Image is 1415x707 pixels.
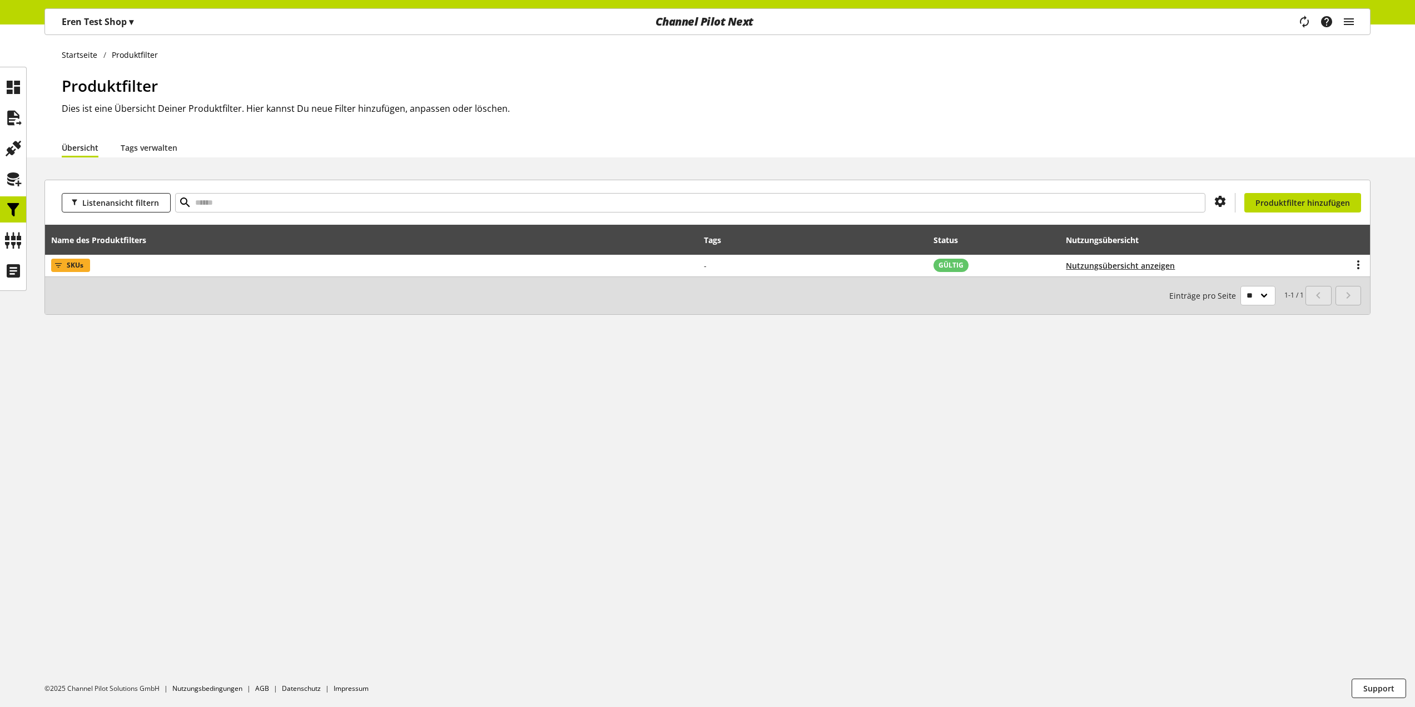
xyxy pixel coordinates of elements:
[934,234,969,246] div: Status
[82,197,159,209] span: Listenansicht filtern
[62,15,133,28] p: Eren Test Shop
[62,142,98,154] a: Übersicht
[1066,260,1175,271] button: Nutzungsübersicht anzeigen
[1169,290,1240,301] span: Einträge pro Seite
[172,684,242,693] a: Nutzungsbedingungen
[67,259,83,272] span: SKUs
[51,234,157,246] div: Name des Produktfilters
[44,684,172,694] li: ©2025 Channel Pilot Solutions GmbH
[62,75,158,96] span: Produktfilter
[129,16,133,28] span: ▾
[334,684,369,693] a: Impressum
[121,142,177,154] a: Tags verwalten
[1363,683,1394,694] span: Support
[1244,193,1361,212] a: Produktfilter hinzufügen
[62,193,171,212] button: Listenansicht filtern
[704,234,721,246] div: Tags
[1255,197,1350,209] span: Produktfilter hinzufügen
[62,49,103,61] a: Startseite
[282,684,321,693] a: Datenschutz
[62,102,1371,115] h2: Dies ist eine Übersicht Deiner Produktfilter. Hier kannst Du neue Filter hinzufügen, anpassen ode...
[44,8,1371,35] nav: main navigation
[1066,234,1150,246] div: Nutzungsübersicht
[255,684,269,693] a: AGB
[704,260,707,271] span: -
[1169,286,1304,305] small: 1-1 / 1
[939,260,964,270] span: GÜLTIG
[1352,679,1406,698] button: Support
